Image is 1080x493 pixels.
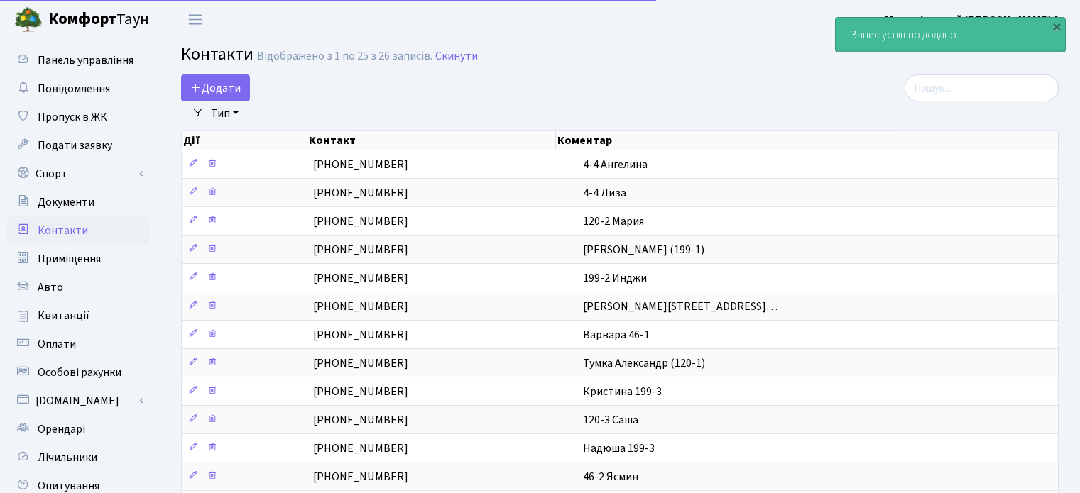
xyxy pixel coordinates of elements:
[7,188,149,216] a: Документи
[7,216,149,245] a: Контакти
[583,412,638,428] span: 120-3 Саша
[435,50,478,63] a: Скинути
[7,415,149,443] a: Орендарі
[905,74,1059,101] input: Пошук...
[7,160,149,188] a: Спорт
[38,81,110,96] span: Повідомлення
[38,138,112,153] span: Подати заявку
[48,8,116,31] b: Комфорт
[583,355,705,371] span: Тумка Александр (120-1)
[38,109,107,125] span: Пропуск в ЖК
[313,185,408,201] span: [PHONE_NUMBER]
[313,355,408,371] span: [PHONE_NUMBER]
[38,450,97,465] span: Лічильники
[7,245,149,273] a: Приміщення
[38,308,89,323] span: Квитанції
[583,242,704,257] span: [PERSON_NAME] (199-1)
[7,443,149,472] a: Лічильники
[313,441,408,456] span: [PHONE_NUMBER]
[313,384,408,399] span: [PHONE_NUMBER]
[313,214,408,229] span: [PHONE_NUMBER]
[38,421,85,437] span: Орендарі
[38,365,121,380] span: Особові рахунки
[307,131,556,150] th: Контакт
[7,358,149,387] a: Особові рахунки
[885,12,1063,28] b: Меленівський [PERSON_NAME] А.
[836,18,1065,52] div: Запис успішно додано.
[7,330,149,358] a: Оплати
[7,387,149,415] a: [DOMAIN_NAME]
[313,327,408,343] span: [PHONE_NUMBER]
[583,185,626,201] span: 4-4 Лиза
[257,50,432,63] div: Відображено з 1 по 25 з 26 записів.
[313,412,408,428] span: [PHONE_NUMBER]
[181,74,250,101] a: Додати
[583,469,638,484] span: 46-2 Ясмин
[7,103,149,131] a: Пропуск в ЖК
[38,279,63,295] span: Авто
[178,8,213,31] button: Переключити навігацію
[583,214,644,229] span: 120-2 Мария
[48,8,149,32] span: Таун
[583,441,655,456] span: Надюша 199-3
[205,101,244,126] a: Тип
[313,469,408,484] span: [PHONE_NUMBER]
[7,46,149,74] a: Панель управління
[38,223,88,238] span: Контакти
[38,336,76,352] span: Оплати
[1049,19,1064,33] div: ×
[313,157,408,172] span: [PHONE_NUMBER]
[7,273,149,301] a: Авто
[7,301,149,330] a: Квитанції
[190,80,241,96] span: Додати
[7,131,149,160] a: Подати заявку
[313,299,408,314] span: [PHONE_NUMBER]
[181,42,253,67] span: Контакти
[38,194,94,210] span: Документи
[313,242,408,257] span: [PHONE_NUMBER]
[583,157,648,172] span: 4-4 Ангелина
[38,52,133,68] span: Панель управління
[14,6,43,34] img: logo.png
[38,251,101,267] span: Приміщення
[885,11,1063,28] a: Меленівський [PERSON_NAME] А.
[182,131,307,150] th: Дії
[583,299,778,314] span: [PERSON_NAME][STREET_ADDRESS]…
[7,74,149,103] a: Повідомлення
[583,327,650,343] span: Варвара 46-1
[556,131,1059,150] th: Коментар
[313,270,408,286] span: [PHONE_NUMBER]
[583,270,647,286] span: 199-2 Инджи
[583,384,662,399] span: Кристина 199-3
